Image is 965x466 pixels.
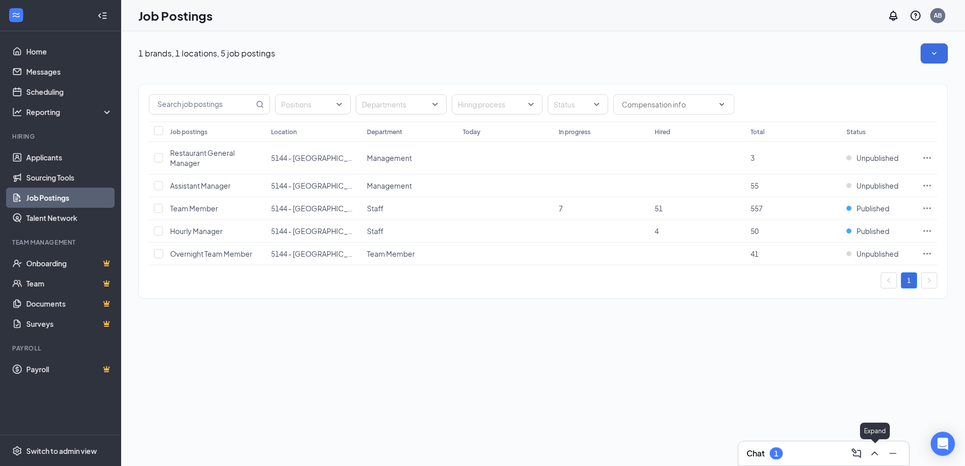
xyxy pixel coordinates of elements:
[856,203,889,213] span: Published
[655,204,663,213] span: 51
[856,153,898,163] span: Unpublished
[138,7,212,24] h1: Job Postings
[11,10,21,20] svg: WorkstreamLogo
[921,272,937,288] button: right
[26,188,113,208] a: Job Postings
[922,203,932,213] svg: Ellipses
[559,204,563,213] span: 7
[271,204,443,213] span: 5144 - [GEOGRAPHIC_DATA], [GEOGRAPHIC_DATA]
[26,273,113,294] a: TeamCrown
[746,448,765,459] h3: Chat
[750,249,759,258] span: 41
[362,174,458,197] td: Management
[26,41,113,62] a: Home
[26,167,113,188] a: Sourcing Tools
[886,277,892,283] span: left
[367,204,384,213] span: Staff
[97,11,108,21] svg: Collapse
[881,272,897,288] li: Previous Page
[170,128,207,136] div: Job postings
[909,10,922,22] svg: QuestionInfo
[881,272,897,288] button: left
[170,204,218,213] span: Team Member
[12,238,111,247] div: Team Management
[655,226,659,236] span: 4
[26,253,113,273] a: OnboardingCrown
[367,181,412,190] span: Management
[856,226,889,236] span: Published
[170,181,231,190] span: Assistant Manager
[26,208,113,228] a: Talent Network
[848,445,865,461] button: ComposeMessage
[887,10,899,22] svg: Notifications
[745,122,841,142] th: Total
[12,344,111,353] div: Payroll
[929,48,939,59] svg: SmallChevronDown
[750,153,755,162] span: 3
[266,142,362,174] td: 5144 - Superior, WI
[271,181,443,190] span: 5144 - [GEOGRAPHIC_DATA], [GEOGRAPHIC_DATA]
[931,432,955,456] div: Open Intercom Messenger
[841,122,917,142] th: Status
[922,249,932,259] svg: Ellipses
[266,243,362,265] td: 5144 - Superior, WI
[367,153,412,162] span: Management
[170,226,223,236] span: Hourly Manager
[26,294,113,314] a: DocumentsCrown
[362,197,458,220] td: Staff
[850,447,863,459] svg: ComposeMessage
[266,220,362,243] td: 5144 - Superior, WI
[170,148,235,167] span: Restaurant General Manager
[926,277,932,283] span: right
[750,181,759,190] span: 55
[921,43,948,64] button: SmallChevronDown
[860,423,890,439] div: Expand
[554,122,650,142] th: In progress
[934,11,942,20] div: AB
[26,359,113,379] a: PayrollCrown
[26,107,113,117] div: Reporting
[26,82,113,102] a: Scheduling
[921,272,937,288] li: Next Page
[750,226,759,236] span: 50
[266,197,362,220] td: 5144 - Superior, WI
[26,314,113,334] a: SurveysCrown
[12,132,111,141] div: Hiring
[266,174,362,197] td: 5144 - Superior, WI
[774,449,778,458] div: 1
[362,243,458,265] td: Team Member
[856,249,898,259] span: Unpublished
[922,226,932,236] svg: Ellipses
[622,99,714,110] input: Compensation info
[650,122,745,142] th: Hired
[271,249,443,258] span: 5144 - [GEOGRAPHIC_DATA], [GEOGRAPHIC_DATA]
[367,128,402,136] div: Department
[887,447,899,459] svg: Minimize
[256,100,264,108] svg: MagnifyingGlass
[856,181,898,191] span: Unpublished
[367,226,384,236] span: Staff
[458,122,554,142] th: Today
[12,107,22,117] svg: Analysis
[12,446,22,456] svg: Settings
[26,446,97,456] div: Switch to admin view
[149,95,254,114] input: Search job postings
[922,153,932,163] svg: Ellipses
[271,128,297,136] div: Location
[901,273,917,288] a: 1
[138,48,275,59] p: 1 brands, 1 locations, 5 job postings
[750,204,763,213] span: 557
[271,226,443,236] span: 5144 - [GEOGRAPHIC_DATA], [GEOGRAPHIC_DATA]
[26,147,113,167] a: Applicants
[885,445,901,461] button: Minimize
[869,447,881,459] svg: ChevronUp
[901,272,917,288] li: 1
[718,100,726,108] svg: ChevronDown
[922,181,932,191] svg: Ellipses
[362,142,458,174] td: Management
[362,220,458,243] td: Staff
[26,62,113,82] a: Messages
[367,249,415,258] span: Team Member
[170,249,252,258] span: Overnight Team Member
[867,445,883,461] button: ChevronUp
